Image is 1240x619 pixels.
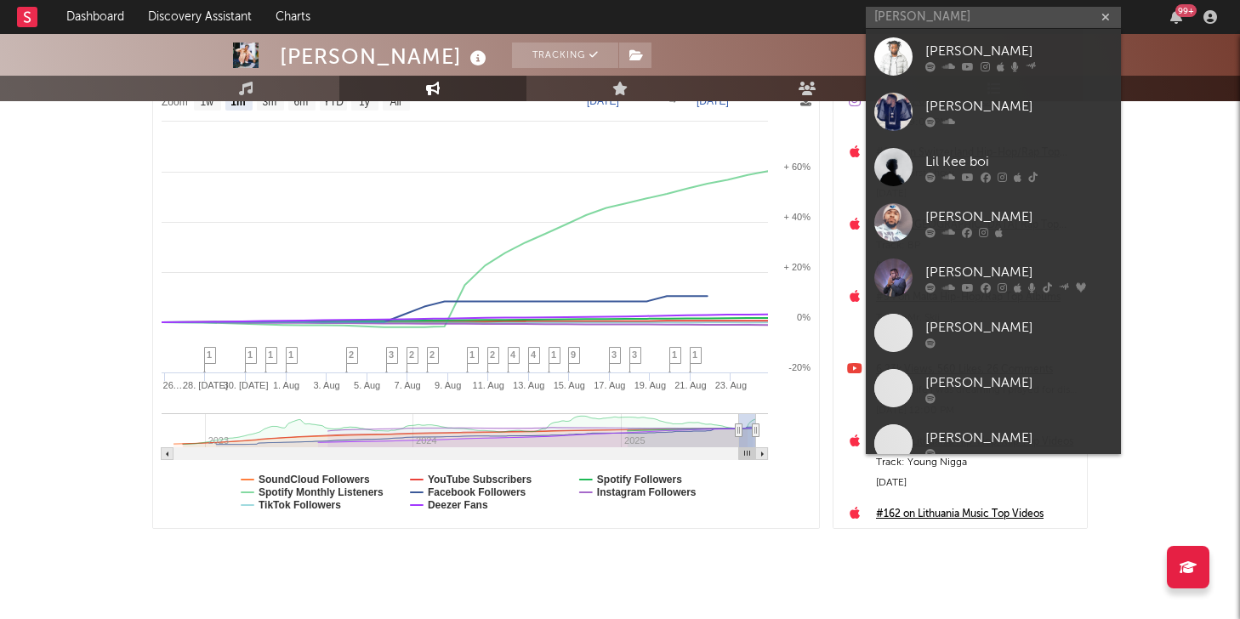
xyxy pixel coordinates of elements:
text: 21. Aug [674,380,706,390]
text: 5. Aug [354,380,380,390]
a: [PERSON_NAME] [866,29,1121,84]
text: -20% [788,362,811,372]
text: [DATE] [587,95,619,107]
div: [PERSON_NAME] [925,207,1112,227]
span: 1 [692,349,697,360]
div: [PERSON_NAME] [280,43,491,71]
span: 1 [469,349,475,360]
a: [PERSON_NAME] [866,416,1121,471]
div: [PERSON_NAME] [925,317,1112,338]
text: + 40% [784,212,811,222]
text: 1. Aug [273,380,299,390]
text: 1m [230,96,245,108]
span: 3 [611,349,617,360]
text: 28. [DATE] [183,380,228,390]
text: 15. Aug [554,380,585,390]
button: 99+ [1170,10,1182,24]
span: 1 [247,349,253,360]
text: 23. Aug [715,380,747,390]
a: [PERSON_NAME] [866,250,1121,305]
div: Lil Kee boi [925,151,1112,172]
div: [DATE] [876,473,1078,493]
a: [PERSON_NAME] [866,305,1121,361]
div: 99 + [1175,4,1197,17]
text: 11. Aug [473,380,504,390]
a: #162 on Lithuania Music Top Videos [876,504,1078,525]
div: [PERSON_NAME] [925,428,1112,448]
span: 1 [551,349,556,360]
button: Tracking [512,43,618,68]
span: 2 [490,349,495,360]
text: Spotify Followers [597,474,682,486]
span: 3 [632,349,637,360]
div: Track: Young Nigga [876,452,1078,473]
a: [PERSON_NAME] [866,195,1121,250]
span: 2 [349,349,354,360]
span: 9 [571,349,576,360]
text: [DATE] [697,95,729,107]
text: YouTube Subscribers [428,474,532,486]
text: TikTok Followers [259,499,341,511]
text: SoundCloud Followers [259,474,370,486]
text: Facebook Followers [428,486,526,498]
text: 7. Aug [395,380,421,390]
div: [PERSON_NAME] [925,372,1112,393]
text: Zoom [162,96,188,108]
a: [PERSON_NAME] [866,361,1121,416]
text: 1y [359,96,370,108]
text: 0% [797,312,811,322]
span: 3 [389,349,394,360]
text: 19. Aug [634,380,666,390]
text: 3. Aug [313,380,339,390]
input: Search for artists [866,7,1121,28]
span: 2 [429,349,435,360]
span: 1 [207,349,212,360]
text: + 60% [784,162,811,172]
div: [PERSON_NAME] [925,41,1112,61]
span: 1 [288,349,293,360]
text: 6m [294,96,309,108]
text: Instagram Followers [597,486,697,498]
text: 17. Aug [594,380,625,390]
text: 26.… [163,380,185,390]
div: [PERSON_NAME] [925,96,1112,116]
text: All [390,96,401,108]
text: → [668,95,678,107]
div: Track: Young Nigga [876,525,1078,545]
text: 3m [263,96,277,108]
a: [PERSON_NAME] [866,84,1121,139]
text: 9. Aug [435,380,461,390]
span: 1 [672,349,677,360]
span: 1 [268,349,273,360]
div: [PERSON_NAME] [925,262,1112,282]
text: Deezer Fans [428,499,488,511]
a: Lil Kee boi [866,139,1121,195]
text: 1w [201,96,214,108]
text: 13. Aug [513,380,544,390]
text: 30. [DATE] [224,380,269,390]
text: + 20% [784,262,811,272]
span: 4 [531,349,536,360]
text: Spotify Monthly Listeners [259,486,384,498]
text: YTD [323,96,344,108]
span: 2 [409,349,414,360]
span: 4 [510,349,515,360]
